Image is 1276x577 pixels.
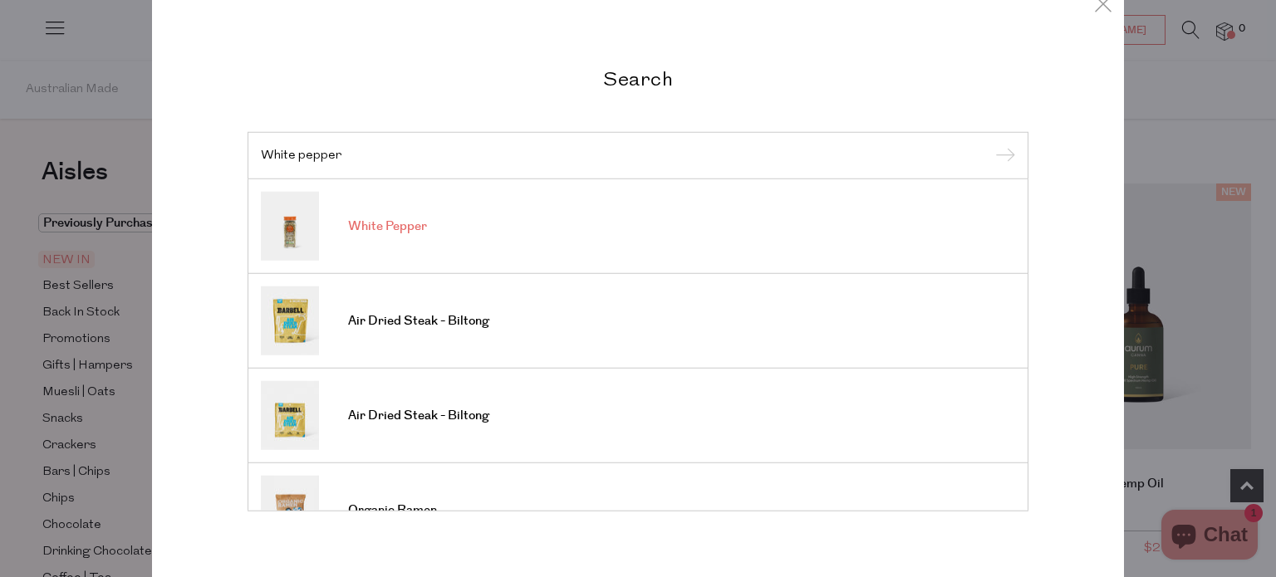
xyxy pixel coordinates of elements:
img: White Pepper [261,192,319,261]
a: Air Dried Steak - Biltong [261,286,1015,355]
img: Air Dried Steak - Biltong [261,286,319,355]
input: Search [261,149,1015,161]
a: White Pepper [261,192,1015,261]
span: White Pepper [348,218,427,235]
h2: Search [248,66,1028,90]
img: Air Dried Steak - Biltong [261,381,319,450]
span: Air Dried Steak - Biltong [348,313,489,330]
img: Organic Ramen [261,476,319,545]
a: Organic Ramen [261,476,1015,545]
span: Air Dried Steak - Biltong [348,408,489,424]
span: Organic Ramen [348,502,437,519]
a: Air Dried Steak - Biltong [261,381,1015,450]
